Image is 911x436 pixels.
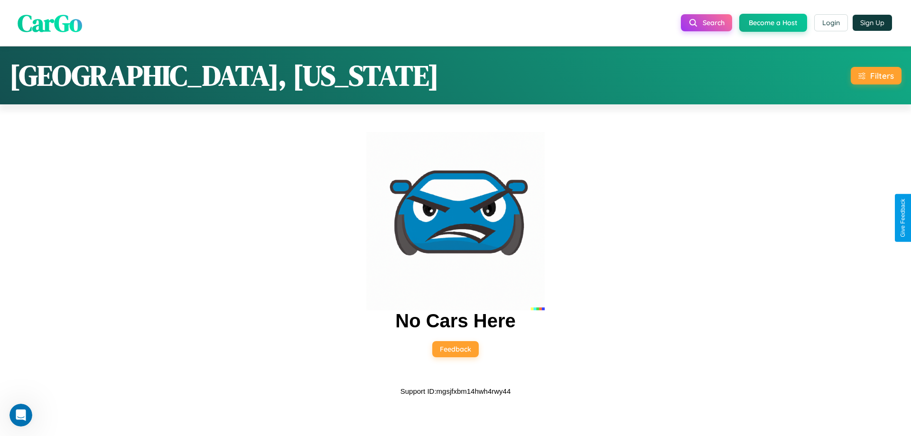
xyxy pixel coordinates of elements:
p: Support ID: mgsjfxbm14hwh4rwy44 [400,385,511,398]
button: Search [681,14,732,31]
h1: [GEOGRAPHIC_DATA], [US_STATE] [9,56,439,95]
button: Sign Up [853,15,892,31]
span: Search [703,19,725,27]
div: Give Feedback [900,199,906,237]
img: car [366,132,545,310]
div: Filters [870,71,894,81]
button: Become a Host [739,14,807,32]
iframe: Intercom live chat [9,404,32,427]
button: Filters [851,67,902,84]
button: Login [814,14,848,31]
span: CarGo [18,6,82,39]
h2: No Cars Here [395,310,515,332]
button: Feedback [432,341,479,357]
